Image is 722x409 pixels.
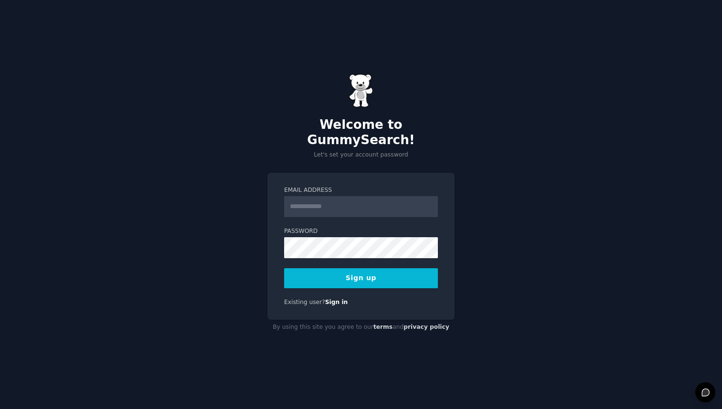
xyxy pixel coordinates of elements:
a: terms [373,324,393,330]
div: By using this site you agree to our and [267,320,455,335]
label: Email Address [284,186,438,195]
button: Sign up [284,268,438,288]
a: privacy policy [403,324,449,330]
label: Password [284,227,438,236]
h2: Welcome to GummySearch! [267,117,455,147]
p: Let's set your account password [267,151,455,159]
span: Existing user? [284,299,325,305]
img: Gummy Bear [349,74,373,107]
a: Sign in [325,299,348,305]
